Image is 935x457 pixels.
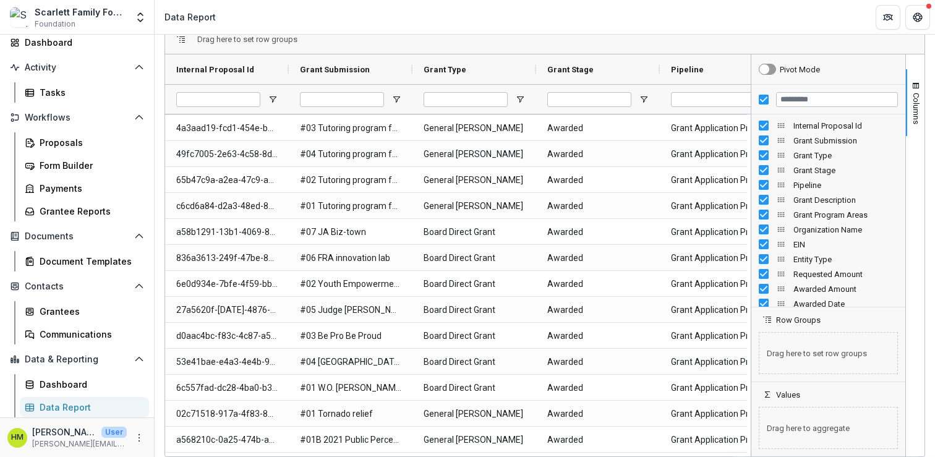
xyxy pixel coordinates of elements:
[751,177,905,192] div: Pipeline Column
[547,271,649,297] span: Awarded
[547,168,649,193] span: Awarded
[40,182,139,195] div: Payments
[547,142,649,167] span: Awarded
[751,399,905,456] div: Values
[751,267,905,281] div: Requested Amount Column
[5,276,149,296] button: Open Contacts
[32,425,96,438] p: [PERSON_NAME]
[671,220,772,245] span: Grant Application Process
[25,281,129,292] span: Contacts
[547,246,649,271] span: Awarded
[912,93,921,124] span: Columns
[25,62,129,73] span: Activity
[176,271,278,297] span: 6e0d934e-7bfe-4f59-bb99-6277b9dab2fe
[5,349,149,369] button: Open Data & Reporting
[300,194,401,219] span: #01 Tutoring program for Cooperative Living (CL) residents
[40,401,139,414] div: Data Report
[424,271,525,297] span: Board Direct Grant
[793,225,898,234] span: Organization Name
[793,255,898,264] span: Entity Type
[300,246,401,271] span: #06 FRA innovation lab
[35,6,127,19] div: Scarlett Family Foundation
[268,95,278,105] button: Open Filter Menu
[101,427,127,438] p: User
[515,95,525,105] button: Open Filter Menu
[547,116,649,141] span: Awarded
[176,65,254,74] span: Internal Proposal Id
[424,323,525,349] span: Board Direct Grant
[40,305,139,318] div: Grantees
[547,65,594,74] span: Grant Stage
[176,297,278,323] span: 27a5620f-[DATE]-4876-92d6-8a606bcabdd6
[176,375,278,401] span: 6c557fad-dc28-4ba0-b369-f7110818c230
[176,142,278,167] span: 49fc7005-2e63-4c58-8d15-afcf6bd4b89c
[20,82,149,103] a: Tasks
[300,65,370,74] span: Grant Submission
[160,8,221,26] nav: breadcrumb
[20,178,149,199] a: Payments
[20,397,149,417] a: Data Report
[25,354,129,365] span: Data & Reporting
[197,35,297,44] div: Row Groups
[40,378,139,391] div: Dashboard
[547,401,649,427] span: Awarded
[176,401,278,427] span: 02c71518-917a-4f83-821d-a64e363b7d31
[5,32,149,53] a: Dashboard
[671,375,772,401] span: Grant Application Process
[300,323,401,349] span: #03 Be Pro Be Proud
[671,271,772,297] span: Grant Application Process
[751,148,905,163] div: Grant Type Column
[20,132,149,153] a: Proposals
[876,5,900,30] button: Partners
[176,194,278,219] span: c6cd6a84-d2a3-48ed-85e1-6eaf693f9255
[40,86,139,99] div: Tasks
[40,159,139,172] div: Form Builder
[547,92,631,107] input: Grant Stage Filter Input
[793,270,898,279] span: Requested Amount
[35,19,75,30] span: Foundation
[759,332,898,374] span: Drag here to set row groups
[197,35,297,44] span: Drag here to set row groups
[164,11,216,23] div: Data Report
[424,401,525,427] span: General [PERSON_NAME]
[10,7,30,27] img: Scarlett Family Foundation
[424,116,525,141] span: General [PERSON_NAME]
[751,281,905,296] div: Awarded Amount Column
[793,210,898,220] span: Grant Program Areas
[793,166,898,175] span: Grant Stage
[751,252,905,267] div: Entity Type Column
[671,323,772,349] span: Grant Application Process
[639,95,649,105] button: Open Filter Menu
[300,271,401,297] span: #02 Youth Empowerment Thru Arts & Humanities (YEAH!)
[547,220,649,245] span: Awarded
[751,296,905,311] div: Awarded Date Column
[424,427,525,453] span: General [PERSON_NAME]
[176,168,278,193] span: 65b47c9a-a2ea-47c9-ae32-7a3d56fac41c
[793,121,898,130] span: Internal Proposal Id
[780,65,820,74] div: Pivot Mode
[300,427,401,453] span: #01B 2021 Public Perceptions Research
[671,194,772,219] span: Grant Application Process
[300,168,401,193] span: #02 Tutoring program for CL residents, alumni data base
[547,349,649,375] span: Awarded
[300,92,384,107] input: Grant Submission Filter Input
[793,181,898,190] span: Pipeline
[424,297,525,323] span: Board Direct Grant
[132,430,147,445] button: More
[751,222,905,237] div: Organization Name Column
[5,58,149,77] button: Open Activity
[751,118,905,133] div: Internal Proposal Id Column
[751,192,905,207] div: Grant Description Column
[20,374,149,395] a: Dashboard
[424,92,508,107] input: Grant Type Filter Input
[671,246,772,271] span: Grant Application Process
[40,205,139,218] div: Grantee Reports
[547,375,649,401] span: Awarded
[25,231,129,242] span: Documents
[424,375,525,401] span: Board Direct Grant
[40,136,139,149] div: Proposals
[25,36,139,49] div: Dashboard
[547,323,649,349] span: Awarded
[132,5,149,30] button: Open entity switcher
[32,438,127,450] p: [PERSON_NAME][EMAIL_ADDRESS][DOMAIN_NAME]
